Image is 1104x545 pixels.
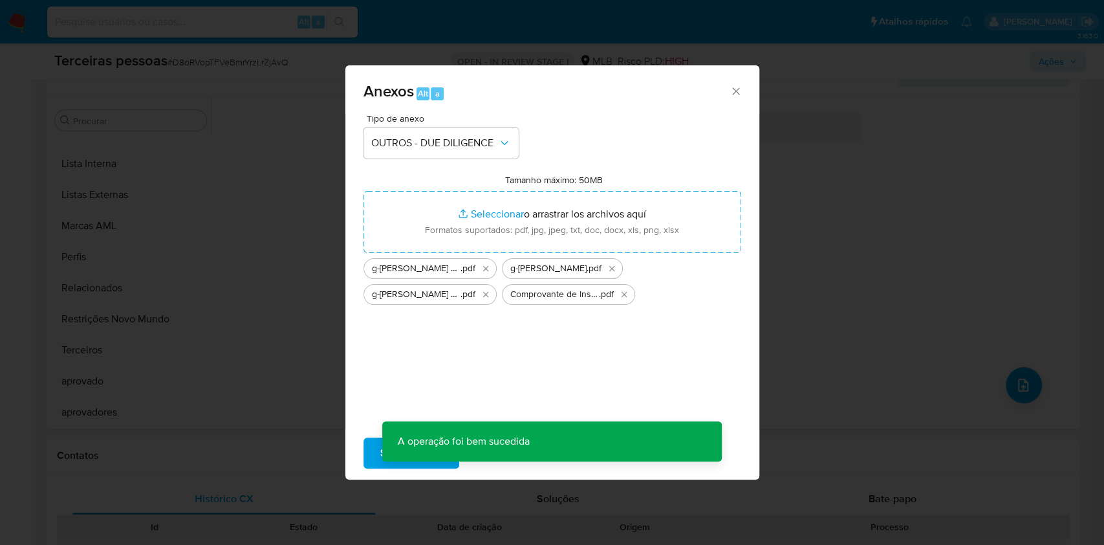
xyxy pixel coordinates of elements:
[616,287,632,302] button: Eliminar Comprovante de Inscrição e de Situação Cadastral.pdf
[363,128,519,159] button: OUTROS - DUE DILIGENCE
[380,439,442,467] span: Subir arquivo
[460,288,475,301] span: .pdf
[587,262,601,275] span: .pdf
[730,85,741,96] button: Cerrar
[481,439,523,467] span: Cancelar
[418,87,428,100] span: Alt
[599,288,614,301] span: .pdf
[382,421,545,462] p: A operação foi bem sucedida
[363,80,414,102] span: Anexos
[363,253,741,305] ul: Archivos seleccionados
[510,288,599,301] span: Comprovante de Inscrição e de Situação Cadastral
[510,262,587,275] span: g-[PERSON_NAME]
[367,114,522,123] span: Tipo de anexo
[505,174,603,186] label: Tamanho máximo: 50MB
[363,438,459,469] button: Subir arquivo
[372,262,460,275] span: g-[PERSON_NAME] COMERCIO DE BEBIDAS LTDA
[604,261,620,276] button: Eliminar g-JOAO CARLOS TANANTA VAZ.pdf
[460,262,475,275] span: .pdf
[478,261,493,276] button: Eliminar g-VAZ E LOPES COMERCIO DE BEBIDAS LTDA.pdf
[372,288,460,301] span: g-[PERSON_NAME] DE SA [PERSON_NAME]
[478,287,493,302] button: Eliminar g-FABIA RICELLI DE SA LOPES.pdf
[371,137,498,150] span: OUTROS - DUE DILIGENCE
[435,87,440,100] span: a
